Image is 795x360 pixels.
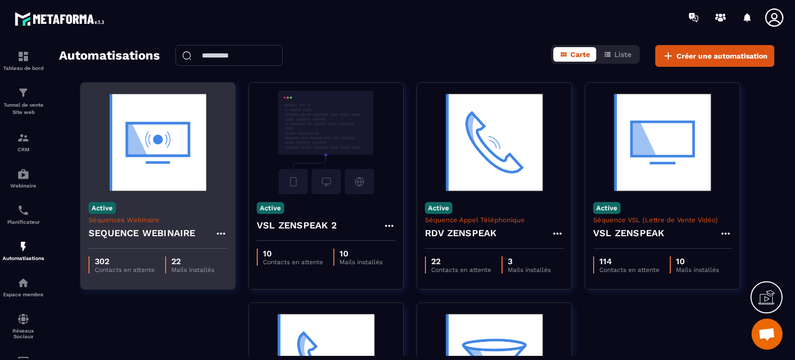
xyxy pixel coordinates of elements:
img: automation-background [593,91,732,194]
p: 10 [340,249,382,258]
p: Espace membre [3,292,44,297]
h4: RDV ZENSPEAK [425,226,496,240]
img: automations [17,277,30,289]
img: automations [17,168,30,180]
p: 114 [599,256,659,266]
p: Séquence VSL (Lettre de Vente Vidéo) [593,216,732,224]
p: Mails installés [171,266,214,273]
a: automationsautomationsEspace membre [3,269,44,305]
p: Tunnel de vente Site web [3,102,44,116]
img: formation [17,50,30,63]
img: formation [17,132,30,144]
h4: VSL ZENSPEAK [593,226,664,240]
img: scheduler [17,204,30,217]
h4: VSL ZENSPEAK 2 [257,218,337,233]
p: Mails installés [508,266,551,273]
p: Webinaire [3,183,44,189]
p: Automatisations [3,255,44,261]
p: Séquences Webinaire [89,216,227,224]
span: Liste [614,50,631,59]
p: Contacts en attente [599,266,659,273]
p: Mails installés [340,258,382,266]
p: 10 [263,249,323,258]
h2: Automatisations [59,45,160,67]
p: Séquence Appel Téléphonique [425,216,564,224]
p: Planificateur [3,219,44,225]
img: automation-background [425,91,564,194]
p: Active [257,202,284,214]
img: formation [17,87,30,99]
img: automation-background [257,91,395,194]
span: Créer une automatisation [676,51,768,61]
p: Réseaux Sociaux [3,328,44,339]
button: Carte [553,47,596,62]
p: Contacts en attente [95,266,155,273]
p: Mails installés [676,266,719,273]
a: social-networksocial-networkRéseaux Sociaux [3,305,44,347]
button: Créer une automatisation [655,45,774,67]
img: automations [17,240,30,253]
img: social-network [17,313,30,325]
p: Contacts en attente [263,258,323,266]
a: schedulerschedulerPlanificateur [3,196,44,233]
p: Active [89,202,116,214]
a: automationsautomationsAutomatisations [3,233,44,269]
p: Tableau de bord [3,65,44,71]
a: formationformationTunnel de vente Site web [3,79,44,124]
h4: SEQUENCE WEBINAIRE [89,226,196,240]
button: Liste [597,47,638,62]
img: logo [14,9,108,28]
span: Carte [570,50,590,59]
a: formationformationTableau de bord [3,42,44,79]
p: Contacts en attente [431,266,491,273]
div: Ouvrir le chat [752,319,783,350]
p: 3 [508,256,551,266]
p: CRM [3,147,44,152]
p: 302 [95,256,155,266]
p: Active [425,202,452,214]
p: Active [593,202,621,214]
p: 10 [676,256,719,266]
a: automationsautomationsWebinaire [3,160,44,196]
p: 22 [431,256,491,266]
img: automation-background [89,91,227,194]
p: 22 [171,256,214,266]
a: formationformationCRM [3,124,44,160]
